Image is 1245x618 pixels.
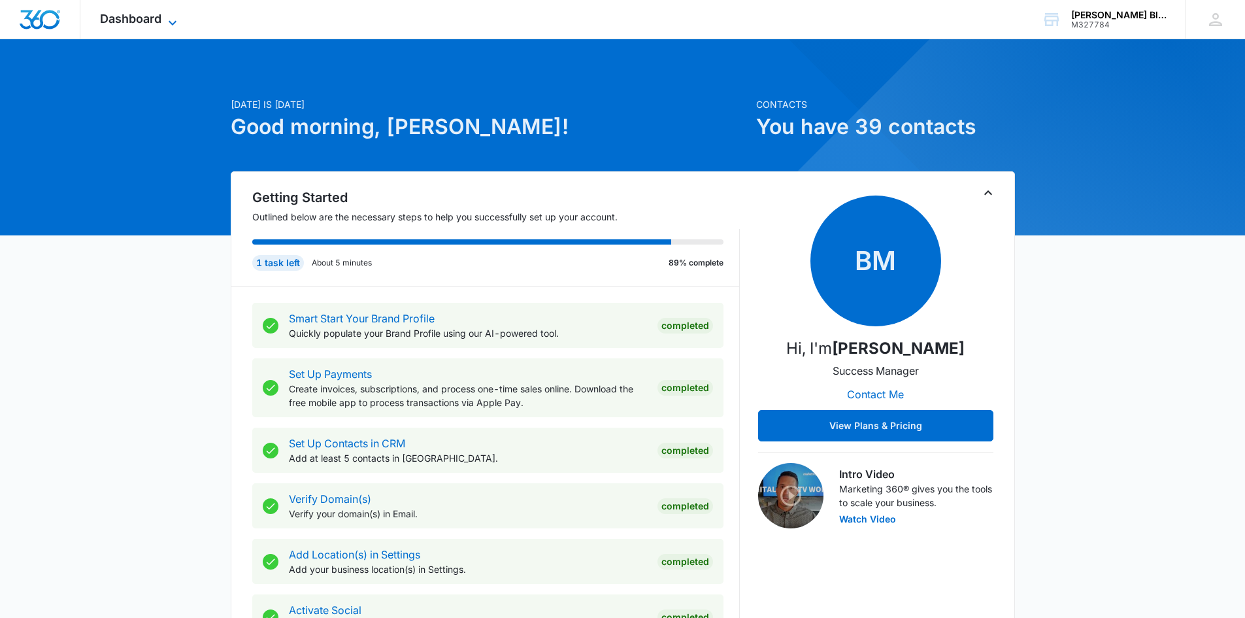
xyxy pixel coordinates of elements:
p: Success Manager [833,363,919,379]
span: BM [810,196,941,326]
p: Marketing 360® gives you the tools to scale your business. [839,482,993,509]
button: View Plans & Pricing [758,410,993,441]
p: Add your business location(s) in Settings. [289,562,647,576]
button: Toggle Collapse [980,185,996,201]
img: Intro Video [758,463,823,528]
a: Smart Start Your Brand Profile [289,312,435,325]
h1: You have 39 contacts [756,111,1015,143]
div: Completed [657,554,713,570]
p: [DATE] is [DATE] [231,97,748,111]
p: 89% complete [669,257,723,269]
div: Completed [657,498,713,514]
p: Contacts [756,97,1015,111]
h3: Intro Video [839,466,993,482]
a: Add Location(s) in Settings [289,548,420,561]
a: Verify Domain(s) [289,492,371,506]
h1: Good morning, [PERSON_NAME]! [231,111,748,143]
p: Hi, I'm [786,337,965,360]
p: About 5 minutes [312,257,372,269]
div: account id [1071,20,1167,29]
span: Dashboard [100,12,161,26]
strong: [PERSON_NAME] [832,339,965,358]
div: account name [1071,10,1167,20]
button: Watch Video [839,515,896,524]
p: Quickly populate your Brand Profile using our AI-powered tool. [289,326,647,340]
p: Create invoices, subscriptions, and process one-time sales online. Download the free mobile app t... [289,382,647,409]
p: Add at least 5 contacts in [GEOGRAPHIC_DATA]. [289,451,647,465]
p: Outlined below are the necessary steps to help you successfully set up your account. [252,210,740,224]
h2: Getting Started [252,188,740,207]
div: Completed [657,380,713,396]
div: Completed [657,443,713,458]
a: Activate Social [289,604,361,617]
div: 1 task left [252,255,304,271]
button: Contact Me [834,379,917,410]
p: Verify your domain(s) in Email. [289,507,647,521]
div: Completed [657,318,713,334]
a: Set Up Contacts in CRM [289,437,405,450]
a: Set Up Payments [289,368,372,381]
